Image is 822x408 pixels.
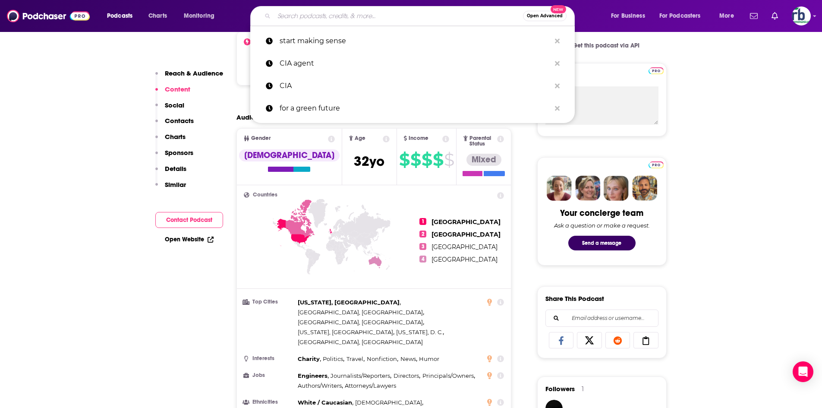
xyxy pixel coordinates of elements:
span: Parental Status [469,136,496,147]
span: , [394,371,420,381]
button: open menu [178,9,226,23]
span: Followers [545,385,575,393]
span: , [422,371,475,381]
button: Open AdvancedNew [523,11,567,21]
span: , [367,354,398,364]
span: Attorneys/Lawyers [345,382,396,389]
span: For Podcasters [659,10,701,22]
a: Show notifications dropdown [746,9,761,23]
h2: Audience Demographics [236,113,315,121]
button: open menu [605,9,656,23]
span: , [298,371,329,381]
span: New [551,5,566,13]
span: , [298,381,343,391]
button: Sponsors [155,149,193,164]
span: Charity [298,355,320,362]
span: White / Caucasian [298,399,352,406]
span: Age [355,136,365,141]
span: $ [422,153,432,167]
span: Monitoring [184,10,214,22]
span: , [298,297,401,307]
button: Contacts [155,117,194,133]
img: User Profile [792,6,811,25]
span: $ [433,153,443,167]
button: Show profile menu [792,6,811,25]
button: Social [155,101,184,117]
button: Details [155,164,186,180]
span: Get this podcast via API [573,42,639,49]
span: , [400,354,417,364]
span: , [355,398,423,408]
p: Content [165,85,190,93]
div: Mixed [466,154,501,166]
span: [GEOGRAPHIC_DATA] [431,231,501,238]
div: Open Intercom Messenger [793,361,813,382]
span: [GEOGRAPHIC_DATA], [GEOGRAPHIC_DATA] [298,319,423,326]
img: Sydney Profile [547,176,572,201]
h3: Jobs [244,373,294,378]
h3: Ethnicities [244,399,294,405]
span: $ [399,153,409,167]
a: CIA [250,75,575,97]
span: 2 [419,231,426,237]
p: Contacts [165,117,194,125]
a: CIA agent [250,52,575,75]
button: Charts [155,133,186,149]
span: 3 [419,243,426,250]
div: Ask a question or make a request. [554,222,650,229]
a: Pro website [649,160,664,168]
button: Similar [155,180,186,196]
h3: Share This Podcast [545,294,604,303]
p: Sponsors [165,149,193,157]
button: open menu [713,9,745,23]
span: Directors [394,372,419,379]
p: Charts [165,133,186,141]
span: More [719,10,734,22]
button: Contact Podcast [155,212,223,228]
img: Podchaser Pro [649,67,664,74]
button: open menu [101,9,144,23]
span: Podcasts [107,10,132,22]
a: Pro website [649,66,664,74]
a: Get this podcast via API [557,35,647,56]
a: Share on Facebook [549,332,574,348]
p: Reach & Audience [165,69,223,77]
span: Humor [419,355,439,362]
span: [GEOGRAPHIC_DATA], [GEOGRAPHIC_DATA] [298,338,423,345]
span: , [323,354,344,364]
span: Countries [253,192,277,198]
span: , [298,327,394,337]
span: [US_STATE], [GEOGRAPHIC_DATA] [298,299,400,306]
span: , [298,398,353,408]
div: Search followers [545,310,658,327]
a: Show notifications dropdown [768,9,781,23]
span: $ [410,153,421,167]
span: 1 [419,218,426,225]
span: [GEOGRAPHIC_DATA], [GEOGRAPHIC_DATA] [298,309,423,316]
div: 1 [582,385,584,393]
span: [US_STATE], [GEOGRAPHIC_DATA] [298,329,393,335]
span: News [400,355,416,362]
a: Copy Link [633,332,658,348]
img: Jon Profile [632,176,657,201]
span: Income [409,136,428,141]
span: [GEOGRAPHIC_DATA] [431,218,501,226]
h3: Interests [244,356,294,361]
span: Logged in as johannarb [792,6,811,25]
div: Search podcasts, credits, & more... [258,6,583,26]
span: , [298,317,424,327]
span: Authors/Writers [298,382,342,389]
span: Travel [346,355,363,362]
span: Politics [323,355,343,362]
a: Charts [143,9,172,23]
a: Open Website [165,236,214,243]
span: [GEOGRAPHIC_DATA] [431,243,498,251]
span: , [396,327,444,337]
input: Search podcasts, credits, & more... [274,9,523,23]
p: start making sense [280,30,551,52]
span: Nonfiction [367,355,397,362]
span: [GEOGRAPHIC_DATA] [431,256,498,263]
img: Jules Profile [604,176,629,201]
span: [DEMOGRAPHIC_DATA] [355,399,422,406]
span: $ [444,153,454,167]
